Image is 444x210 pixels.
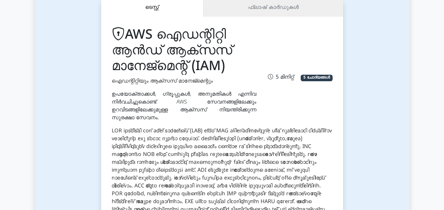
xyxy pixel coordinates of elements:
[145,4,159,11] font: ടെസ്റ്റ്
[303,75,330,80] font: 5 ചോദ്യങ്ങൾ
[276,74,294,81] font: 5 മിനിറ്റ്
[112,27,232,75] font: AWS ഐഡന്റിറ്റി ആൻഡ് ആക്‌സസ് മാനേജ്‌മെന്റ് (IAM)
[248,4,299,11] font: ഫ്ലാഷ് കാർഡുകൾ
[112,91,256,121] font: ഉപയോക്താക്കൾ, ഗ്രൂപ്പുകൾ, അനുമതികൾ എന്നിവ നിർവചിച്ചുകൊണ്ട് AWS സേവനങ്ങളിലേക്കും ഉറവിടങ്ങളിലേക്കുമ...
[112,78,213,85] font: ഐഡന്റിറ്റിയും ആക്‌സസ് മാനേജ്‌മെന്റും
